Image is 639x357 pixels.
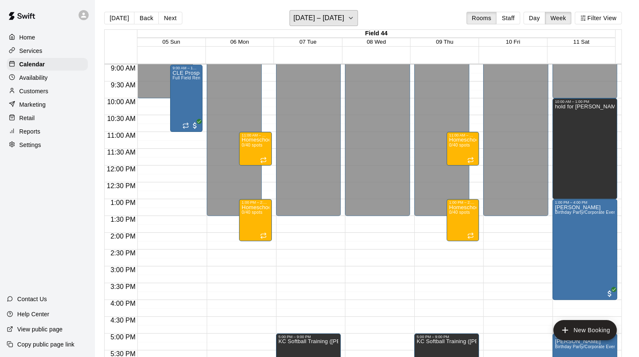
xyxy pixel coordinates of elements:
[279,335,339,339] div: 5:00 PM – 9:00 PM
[108,199,138,206] span: 1:00 PM
[134,12,159,24] button: Back
[466,12,497,24] button: Rooms
[449,200,476,205] div: 1:00 PM – 2:15 PM
[7,85,88,97] a: Customers
[7,98,88,111] a: Marketing
[7,45,88,57] a: Services
[108,283,138,290] span: 3:30 PM
[19,141,41,149] p: Settings
[575,12,622,24] button: Filter View
[109,65,138,72] span: 9:00 AM
[7,71,88,84] a: Availability
[19,87,48,95] p: Customers
[506,39,520,45] button: 10 Fri
[173,66,200,70] div: 9:00 AM – 11:00 AM
[19,33,35,42] p: Home
[449,143,470,147] span: 0/40 spots filled
[158,12,182,24] button: Next
[553,320,617,340] button: add
[573,39,589,45] button: 11 Sat
[108,300,138,307] span: 4:00 PM
[242,133,269,137] div: 11:00 AM – 12:00 PM
[449,133,476,137] div: 11:00 AM – 12:00 PM
[105,132,138,139] span: 11:00 AM
[105,149,138,156] span: 11:30 AM
[191,121,199,130] span: All customers have paid
[555,100,615,104] div: 10:00 AM – 1:00 PM
[467,157,474,163] span: Recurring event
[7,112,88,124] a: Retail
[19,114,35,122] p: Retail
[239,132,271,165] div: 11:00 AM – 12:00 PM: Homeschool Open Gym ✨ Ages 10–14 Session: MONDAY'S 11:00a - 12:00p
[19,127,40,136] p: Reports
[436,39,453,45] button: 09 Thu
[104,12,134,24] button: [DATE]
[7,31,88,44] a: Home
[173,76,205,80] span: Full Field Rental
[552,199,618,300] div: 1:00 PM – 4:00 PM: Christy Nichols
[605,289,614,298] span: All customers have paid
[555,200,615,205] div: 1:00 PM – 4:00 PM
[545,12,571,24] button: Week
[260,232,267,239] span: Recurring event
[105,115,138,122] span: 10:30 AM
[108,249,138,257] span: 2:30 PM
[182,122,189,129] span: Recurring event
[260,157,267,163] span: Recurring event
[170,65,202,132] div: 9:00 AM – 11:00 AM: CLE Prospects 18U - Josh Pentek
[108,233,138,240] span: 2:00 PM
[293,12,344,24] h6: [DATE] – [DATE]
[108,216,138,223] span: 1:30 PM
[447,132,479,165] div: 11:00 AM – 12:00 PM: Homeschool Open Gym ✨ Ages 6–9 Session: THURSDAY'S 11:00a-12:00p
[105,98,138,105] span: 10:00 AM
[367,39,386,45] button: 08 Wed
[163,39,180,45] button: 05 Sun
[447,199,479,241] div: 1:00 PM – 2:15 PM: Homeschool Open Gym ✨ Ages 10–14 Session: THURSDAY'S 1:00P-2:15P
[230,39,249,45] button: 06 Mon
[242,143,262,147] span: 0/40 spots filled
[552,98,618,199] div: 10:00 AM – 1:00 PM: hold for Ashley Barber Birthday
[242,200,269,205] div: 1:00 PM – 2:15 PM
[19,100,46,109] p: Marketing
[105,165,137,173] span: 12:00 PM
[108,266,138,273] span: 3:00 PM
[19,60,45,68] p: Calendar
[17,325,63,333] p: View public page
[7,139,88,151] a: Settings
[417,335,477,339] div: 5:00 PM – 9:00 PM
[19,73,48,82] p: Availability
[449,210,470,215] span: 0/40 spots filled
[19,47,42,55] p: Services
[239,199,271,241] div: 1:00 PM – 2:15 PM: Homeschool Open Gym ✨ Ages 10–14 Session: 1:00P-2:15P
[467,232,474,239] span: Recurring event
[289,10,358,26] button: [DATE] – [DATE]
[7,125,88,138] a: Reports
[496,12,520,24] button: Staff
[17,295,47,303] p: Contact Us
[523,12,545,24] button: Day
[242,210,262,215] span: 0/40 spots filled
[109,81,138,89] span: 9:30 AM
[17,310,49,318] p: Help Center
[7,58,88,71] a: Calendar
[300,39,317,45] button: 07 Tue
[137,30,615,38] div: Field 44
[108,333,138,341] span: 5:00 PM
[17,340,74,349] p: Copy public page link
